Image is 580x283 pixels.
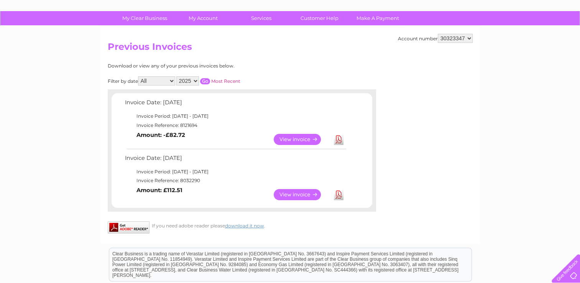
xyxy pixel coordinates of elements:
a: Services [230,11,293,25]
td: Invoice Period: [DATE] - [DATE] [123,167,347,176]
td: Invoice Reference: 8032290 [123,176,347,185]
td: Invoice Reference: 8121694 [123,121,347,130]
div: Download or view any of your previous invoices below. [108,63,309,69]
a: Download [334,189,343,200]
td: Invoice Date: [DATE] [123,153,347,167]
div: If you need adobe reader please . [108,221,376,229]
div: Clear Business is a trading name of Verastar Limited (registered in [GEOGRAPHIC_DATA] No. 3667643... [109,4,472,37]
a: Most Recent [211,78,240,84]
a: Download [334,134,343,145]
a: Log out [555,33,573,38]
h2: Previous Invoices [108,41,473,56]
b: Amount: -£82.72 [136,132,185,138]
td: Invoice Period: [DATE] - [DATE] [123,112,347,121]
a: Contact [529,33,548,38]
a: Customer Help [288,11,351,25]
a: View [274,134,330,145]
a: Telecoms [486,33,509,38]
a: download it now [225,223,264,229]
img: logo.png [20,20,59,43]
a: View [274,189,330,200]
a: My Account [171,11,235,25]
div: Filter by date [108,76,309,86]
td: Invoice Date: [DATE] [123,97,347,112]
a: 0333 014 3131 [435,4,488,13]
b: Amount: £112.51 [136,187,182,194]
a: Blog [513,33,524,38]
a: Make A Payment [346,11,409,25]
a: Water [445,33,460,38]
a: My Clear Business [113,11,176,25]
a: Energy [464,33,481,38]
div: Account number [398,34,473,43]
